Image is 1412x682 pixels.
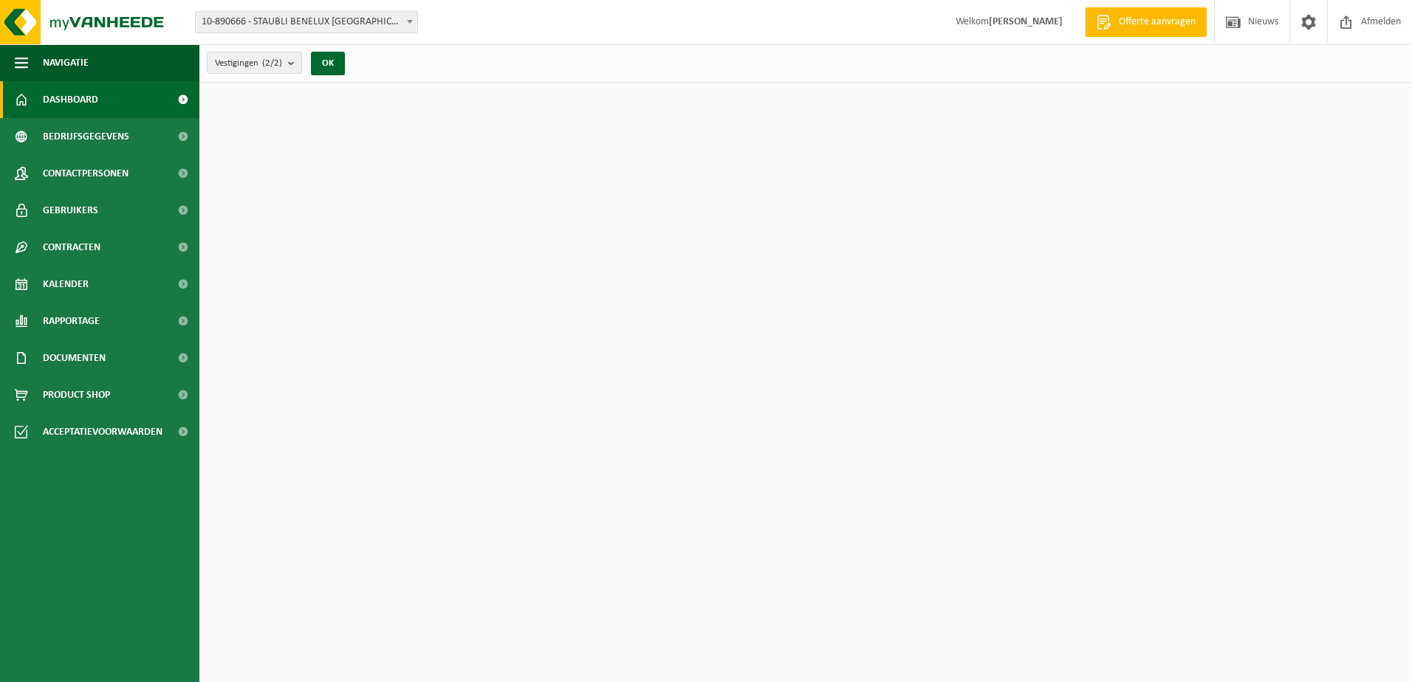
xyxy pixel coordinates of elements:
[43,266,89,303] span: Kalender
[262,58,282,68] count: (2/2)
[43,81,98,118] span: Dashboard
[43,340,106,376] span: Documenten
[43,118,129,155] span: Bedrijfsgegevens
[43,44,89,81] span: Navigatie
[1115,15,1199,30] span: Offerte aanvragen
[207,52,302,74] button: Vestigingen(2/2)
[43,413,162,450] span: Acceptatievoorwaarden
[311,52,345,75] button: OK
[43,376,110,413] span: Product Shop
[215,52,282,75] span: Vestigingen
[989,16,1063,27] strong: [PERSON_NAME]
[1085,7,1207,37] a: Offerte aanvragen
[43,155,128,192] span: Contactpersonen
[196,12,417,32] span: 10-890666 - STAUBLI BENELUX NV - KORTRIJK
[43,192,98,229] span: Gebruikers
[43,229,100,266] span: Contracten
[43,303,100,340] span: Rapportage
[195,11,418,33] span: 10-890666 - STAUBLI BENELUX NV - KORTRIJK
